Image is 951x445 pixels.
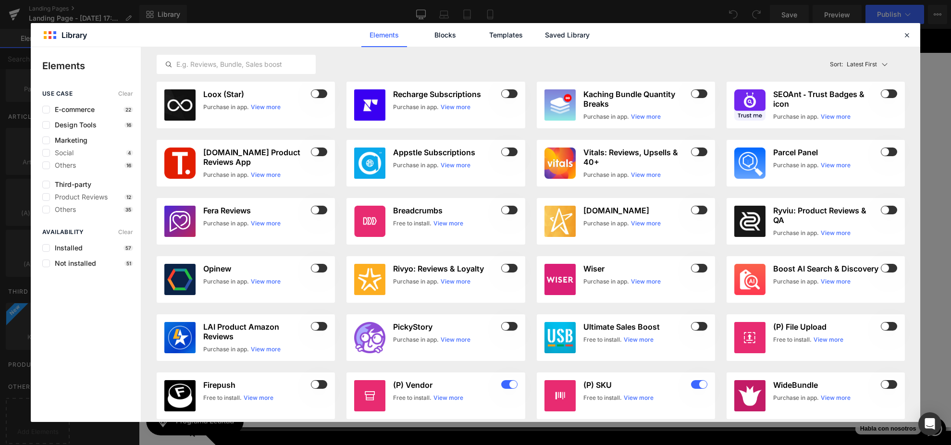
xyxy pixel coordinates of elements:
img: d4928b3c-658b-4ab3-9432-068658c631f3.png [734,148,766,179]
span: Habla con nosotros [716,395,782,406]
h3: Opinew [203,264,309,273]
h3: Recharge Subscriptions [393,89,499,99]
p: Elements [42,59,141,73]
div: Free to install. [583,335,622,344]
a: UNIVERSOS [455,24,506,96]
a: View more [251,171,281,179]
button: Latest FirstSort:Latest First [826,55,905,74]
span: Product Reviews [50,193,108,201]
div: Free to install. [773,335,812,344]
span: E-commerce [50,106,95,113]
span: SOBRE NOSOTROS [601,55,658,65]
a: Explore Template [363,284,449,303]
img: 36d3ff60-5281-42d0-85d8-834f522fc7c5.jpeg [734,380,766,411]
img: CMry4dSL_YIDEAE=.png [164,322,196,353]
div: Free to install. [393,219,432,228]
h3: WideBundle [773,380,879,390]
img: 3d6d78c5-835f-452f-a64f-7e63b096ca19.png [544,322,576,353]
div: Purchase in app. [773,112,819,121]
input: E.g. Reviews, Bundle, Sales boost... [157,59,315,70]
div: Purchase in app. [203,171,249,179]
a: View more [441,103,470,111]
div: Purchase in app. [583,219,629,228]
p: Latest First [847,60,877,69]
span: INICIO [427,55,447,65]
h3: SEOAnt ‑ Trust Badges & icon [773,89,879,109]
h3: Wiser [583,264,689,273]
div: Purchase in app. [583,277,629,286]
img: Firepush.png [164,380,196,411]
img: loox.jpg [164,89,196,121]
img: CK6otpbp4PwCEAE=.jpeg [354,89,385,121]
a: Blocks [422,23,468,47]
h3: Vitals: Reviews, Upsells & 40+ [583,148,689,167]
a: Templates [483,23,529,47]
a: View more [624,394,654,402]
img: 26b75d61-258b-461b-8cc3-4bcb67141ce0.png [544,148,576,179]
div: Purchase in app. [393,277,439,286]
a: View more [441,277,470,286]
img: PickyStory.png [354,322,385,353]
img: 9f98ff4f-a019-4e81-84a1-123c6986fecc.png [734,89,766,121]
a: View more [821,161,851,170]
h3: [DOMAIN_NAME] Product Reviews App [203,148,309,167]
span: Availability [42,229,84,235]
h3: Fera Reviews [203,206,309,215]
p: 16 [124,122,133,128]
a: PERFUMERÍA DE AUTOR [506,24,593,96]
a: View more [821,277,851,286]
p: or Drag & Drop elements from left sidebar [133,311,679,318]
span: Installed [50,244,83,252]
span: PERFUMERÍA DE AUTOR [513,55,586,65]
div: Free to install. [203,394,242,402]
h3: (P) File Upload [773,322,879,332]
div: Purchase in app. [203,219,249,228]
p: 57 [124,245,133,251]
a: View more [251,345,281,354]
span: Clear [118,90,133,97]
img: 1eba8361-494e-4e64-aaaa-f99efda0f44d.png [164,148,196,179]
span: Marketing [50,136,87,144]
span: Sort: [830,61,843,68]
span: Third-party [50,181,91,188]
h3: Ultimate Sales Boost [583,322,689,332]
img: 35472539-a713-48dd-a00c-afbdca307b79.png [734,264,766,295]
a: EXIPA 2024 [666,24,716,96]
span: EXIPA 2024 [673,55,708,65]
img: 6187dec1-c00a-4777-90eb-316382325808.webp [354,148,385,179]
h3: Loox (Star) [203,89,309,99]
h3: Breadcrumbs [393,206,499,215]
img: wiser.jpg [544,264,576,295]
span: Others [50,161,76,169]
a: View more [441,161,470,170]
a: SOBRE NOSOTROS [593,24,666,96]
a: View more [821,112,851,121]
a: View more [821,394,851,402]
h3: Appstle Subscriptions [393,148,499,157]
div: Purchase in app. [773,277,819,286]
div: Open WhatsApp chat [714,389,807,411]
h3: Boost AI Search & Discovery [773,264,879,273]
p: 51 [124,260,133,266]
span: Design Tools [50,121,97,129]
span: UNIVERSOS [462,55,499,65]
img: 4b6b591765c9b36332c4e599aea727c6_512x512.png [164,206,196,237]
a: View more [624,335,654,344]
p: Start building your page [133,167,679,178]
h3: LAI Product Amazon Reviews [203,322,309,341]
div: Purchase in app. [393,103,439,111]
span: use case [42,90,73,97]
span: Not installed [50,260,96,267]
a: View more [631,277,661,286]
a: View more [251,103,281,111]
a: View more [631,171,661,179]
div: Purchase in app. [583,171,629,179]
img: CJed0K2x44sDEAE=.png [734,206,766,237]
h3: Kaching Bundle Quantity Breaks [583,89,689,109]
div: Purchase in app. [583,112,629,121]
h3: Parcel Panel [773,148,879,157]
span: Social [50,149,74,157]
h3: Ryviu: Product Reviews & QA [773,206,879,225]
iframe: Button to open loyalty program pop-up [7,378,106,407]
